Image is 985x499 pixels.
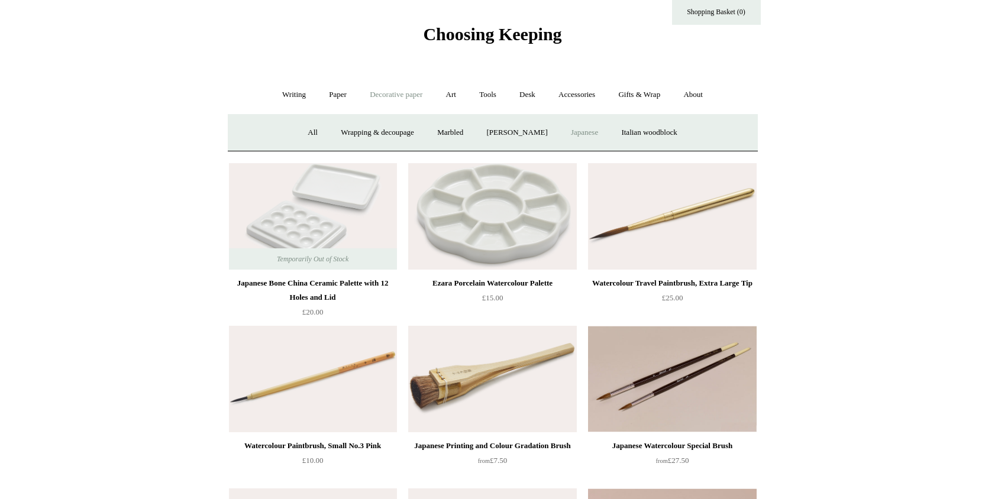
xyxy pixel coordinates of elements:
[427,117,474,148] a: Marbled
[588,276,756,325] a: Watercolour Travel Paintbrush, Extra Large Tip £25.00
[229,439,397,487] a: Watercolour Paintbrush, Small No.3 Pink £10.00
[229,163,397,270] a: Japanese Bone China Ceramic Palette with 12 Holes and Lid Japanese Bone China Ceramic Palette wit...
[408,326,576,432] a: Japanese Printing and Colour Gradation Brush Japanese Printing and Colour Gradation Brush
[229,163,397,270] img: Japanese Bone China Ceramic Palette with 12 Holes and Lid
[588,326,756,432] img: Japanese Watercolour Special Brush
[302,456,324,465] span: £10.00
[588,439,756,487] a: Japanese Watercolour Special Brush from£27.50
[229,326,397,432] img: Watercolour Paintbrush, Small No.3 Pink
[591,276,753,290] div: Watercolour Travel Paintbrush, Extra Large Tip
[265,248,360,270] span: Temporarily Out of Stock
[588,163,756,270] img: Watercolour Travel Paintbrush, Extra Large Tip
[411,439,573,453] div: Japanese Printing and Colour Gradation Brush
[423,34,561,42] a: Choosing Keeping
[588,326,756,432] a: Japanese Watercolour Special Brush Japanese Watercolour Special Brush
[359,79,433,111] a: Decorative paper
[408,326,576,432] img: Japanese Printing and Colour Gradation Brush
[478,456,507,465] span: £7.50
[302,307,324,316] span: £20.00
[435,79,467,111] a: Art
[408,439,576,487] a: Japanese Printing and Colour Gradation Brush from£7.50
[476,117,558,148] a: [PERSON_NAME]
[469,79,507,111] a: Tools
[591,439,753,453] div: Japanese Watercolour Special Brush
[656,456,689,465] span: £27.50
[611,117,687,148] a: Italian woodblock
[330,117,425,148] a: Wrapping & decoupage
[408,163,576,270] img: Ezara Porcelain Watercolour Palette
[588,163,756,270] a: Watercolour Travel Paintbrush, Extra Large Tip Watercolour Travel Paintbrush, Extra Large Tip
[673,79,713,111] a: About
[297,117,328,148] a: All
[548,79,606,111] a: Accessories
[232,439,394,453] div: Watercolour Paintbrush, Small No.3 Pink
[411,276,573,290] div: Ezara Porcelain Watercolour Palette
[423,24,561,44] span: Choosing Keeping
[408,276,576,325] a: Ezara Porcelain Watercolour Palette £15.00
[232,276,394,304] div: Japanese Bone China Ceramic Palette with 12 Holes and Lid
[482,293,503,302] span: £15.00
[272,79,317,111] a: Writing
[318,79,357,111] a: Paper
[478,458,490,464] span: from
[662,293,683,302] span: £25.00
[408,163,576,270] a: Ezara Porcelain Watercolour Palette Ezara Porcelain Watercolour Palette
[229,276,397,325] a: Japanese Bone China Ceramic Palette with 12 Holes and Lid £20.00
[608,79,671,111] a: Gifts & Wrap
[229,326,397,432] a: Watercolour Paintbrush, Small No.3 Pink Watercolour Paintbrush, Small No.3 Pink
[560,117,609,148] a: Japanese
[509,79,546,111] a: Desk
[656,458,668,464] span: from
